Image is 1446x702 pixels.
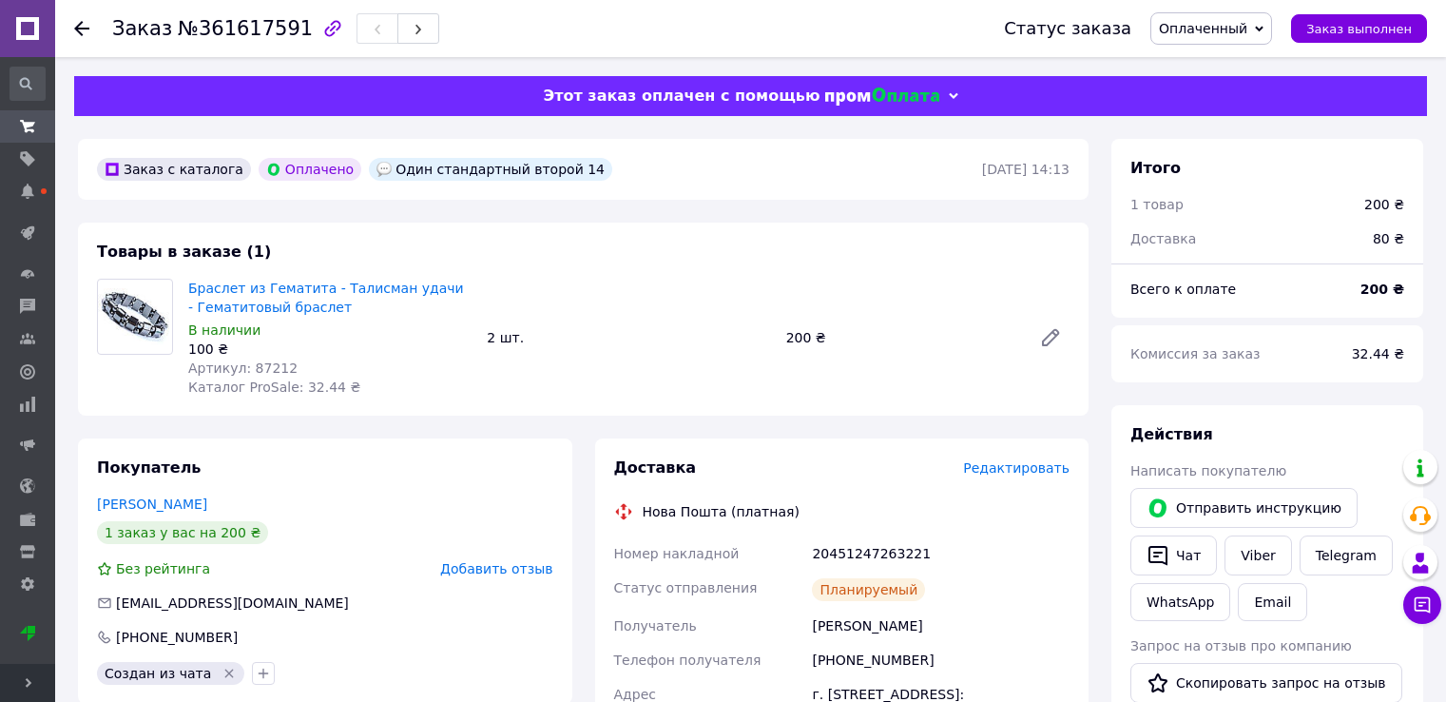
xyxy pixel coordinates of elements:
[440,561,552,576] span: Добавить отзыв
[97,497,207,512] a: [PERSON_NAME]
[116,561,210,576] span: Без рейтинга
[614,653,762,668] span: Телефон получателя
[97,458,201,477] span: Покупатель
[1306,22,1412,36] span: Заказ выполнен
[1130,463,1286,478] span: Написать покупателю
[614,546,740,561] span: Номер накладной
[1360,282,1404,297] b: 200 ₴
[982,162,1070,177] time: [DATE] 14:13
[1361,218,1416,260] div: 80 ₴
[259,158,361,181] div: Оплачено
[1364,195,1404,214] div: 200 ₴
[188,281,464,315] a: Браслет из Гематита - Талисман удачи - Гематитовый браслет
[1130,425,1213,443] span: Действия
[114,628,240,647] div: [PHONE_NUMBER]
[188,340,472,359] div: 100 ₴
[543,87,819,105] span: Этот заказ оплачен с помощью
[1130,488,1358,528] button: Отправить инструкцию
[812,578,925,601] div: Планируемый
[614,618,697,634] span: Получатель
[1031,319,1070,357] a: Редактировать
[1352,346,1404,361] span: 32.44 ₴
[1224,536,1291,575] a: Viber
[1403,586,1441,624] button: Чат с покупателем
[178,17,313,40] span: №361617591
[825,88,939,106] img: evopay logo
[1159,21,1247,36] span: Оплаченный
[614,458,697,477] span: Доставка
[1130,159,1181,177] span: Итого
[97,521,268,544] div: 1 заказ у вас на 200 ₴
[1130,583,1230,621] a: WhatsApp
[808,643,1073,677] div: [PHONE_NUMBER]
[1130,231,1196,246] span: Доставка
[97,158,251,181] div: Заказ с каталога
[188,380,360,395] span: Каталог ProSale: 32.44 ₴
[1291,14,1427,43] button: Заказ выполнен
[1238,583,1307,621] button: Email
[105,666,211,681] span: Создан из чата
[74,19,89,38] div: Вернуться назад
[1130,346,1261,361] span: Комиссия за заказ
[1130,282,1236,297] span: Всего к оплате
[963,460,1070,476] span: Редактировать
[614,580,758,595] span: Статус отправления
[1130,197,1184,212] span: 1 товар
[116,595,349,611] span: [EMAIL_ADDRESS][DOMAIN_NAME]
[376,162,392,177] img: :speech_balloon:
[369,158,612,181] div: Один стандартный второй 14
[1130,536,1217,575] button: Чат
[779,324,1024,351] div: 200 ₴
[1300,536,1393,575] a: Telegram
[1130,638,1352,653] span: Запрос на отзыв про компанию
[97,243,271,261] span: Товары в заказе (1)
[808,609,1073,643] div: [PERSON_NAME]
[614,687,656,702] span: Адрес
[98,288,172,345] img: Браслет из Гематита - Талисман удачи - Гематитовый браслет
[808,536,1073,571] div: 20451247263221
[1004,19,1131,38] div: Статус заказа
[188,322,260,338] span: В наличии
[188,361,298,376] span: Артикул: 87212
[638,502,804,521] div: Нова Пошта (платная)
[222,666,237,681] svg: Удалить метку
[112,17,172,40] span: Заказ
[479,324,778,351] div: 2 шт.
